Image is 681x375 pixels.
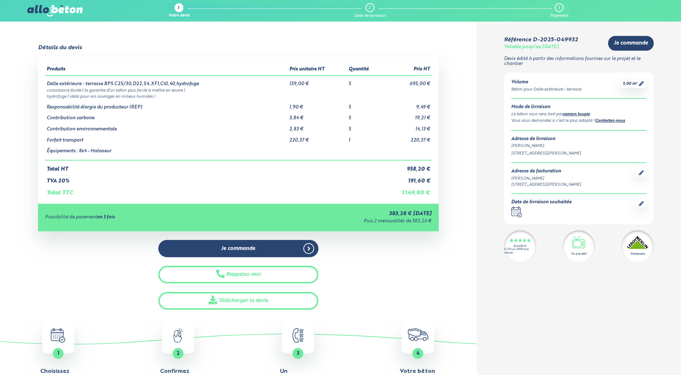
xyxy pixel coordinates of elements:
[45,93,431,99] td: hydrofuge ( idéal pour vos ouvrages en milieux humides )
[347,132,383,143] td: 1
[368,6,370,10] div: 2
[347,121,383,132] td: 5
[45,87,431,93] td: consistance fluide ( la garantie d’un béton plus facile à mettre en œuvre )
[97,215,115,219] strong: en 3 fois
[408,328,428,341] img: truck.c7a9816ed8b9b1312949.png
[168,3,190,18] a: 1 Votre devis
[177,351,180,356] span: 2
[221,246,255,252] span: Je commande
[511,143,647,149] div: [PERSON_NAME]
[504,37,578,43] div: Référence D-2025-049932
[45,99,288,110] td: Responsabilité élargie du producteur (REP)
[511,151,647,157] div: [STREET_ADDRESS][PERSON_NAME]
[550,3,568,18] a: 3 Paiement
[288,110,348,121] td: 3,84 €
[354,3,386,18] a: 2 Date de livraison
[383,99,431,110] td: 9,49 €
[45,64,288,75] th: Produits
[347,64,383,75] th: Quantité
[168,14,190,18] div: Votre devis
[288,132,348,143] td: 220,37 €
[511,118,647,124] div: Vous vous demandez si c’est le plus adapté ? .
[45,215,241,220] div: Possibilité de paiement
[511,87,581,93] div: Béton pour Dalle extérieure - terrasse
[347,110,383,121] td: 5
[504,248,536,254] div: 4.7/5 sur 2300 avis clients
[631,252,645,256] div: Partenaire
[383,160,431,172] td: 958,20 €
[504,45,559,50] div: Valable jusqu'au [DATE]
[45,184,383,196] td: Total TTC
[608,36,654,51] a: Je commande
[288,75,348,87] td: 139,00 €
[511,111,647,118] div: Le béton vous sera livré par
[383,75,431,87] td: 695,00 €
[595,119,625,123] a: Contactez-nous
[45,110,288,121] td: Contribution carbone
[383,132,431,143] td: 220,37 €
[297,351,299,356] span: 3
[288,121,348,132] td: 2,83 €
[383,172,431,184] td: 191,60 €
[511,136,647,142] div: Adresse de livraison
[288,99,348,110] td: 1,90 €
[514,245,526,248] div: Excellent
[550,14,568,18] div: Paiement
[347,75,383,87] td: 5
[178,6,179,11] div: 1
[511,105,647,110] div: Mode de livraison
[617,347,673,367] iframe: Help widget launcher
[158,292,318,310] a: Télécharger le devis
[45,143,288,160] td: Équipements : 8x4 - Malaxeur
[614,40,648,46] span: Je commande
[354,14,386,18] div: Date de livraison
[45,160,383,172] td: Total HT
[383,110,431,121] td: 19,21 €
[38,45,82,51] div: Détails du devis
[383,184,431,196] td: 1 149,80 €
[57,351,59,356] span: 1
[241,211,432,217] div: 383,28 € [DATE]
[511,176,581,182] div: [PERSON_NAME]
[45,132,288,143] td: Forfait transport
[383,64,431,75] th: Prix HT
[241,219,432,224] div: Puis 2 mensualités de 383,26 €
[558,6,560,10] div: 3
[511,80,581,85] div: Volume
[383,121,431,132] td: 14,13 €
[27,5,83,17] img: allobéton
[416,351,420,356] span: 4
[45,172,383,184] td: TVA 20%
[45,75,288,87] td: Dalle extérieure - terrasse BPS C25/30,D22,S4,XF1,Cl0,40,hydrofuge
[571,252,586,256] div: Vu à la télé
[511,169,581,174] div: Adresse de facturation
[511,200,572,205] div: Date de livraison souhaitée
[158,240,318,258] a: Je commande
[288,64,348,75] th: Prix unitaire HT
[563,112,590,116] a: camion toupie
[45,121,288,132] td: Contribution environnementale
[504,56,654,67] p: Devis édité à partir des informations fournies sur le projet et le chantier
[347,99,383,110] td: 5
[158,266,318,283] button: Rappelez-moi
[511,182,581,188] div: [STREET_ADDRESS][PERSON_NAME]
